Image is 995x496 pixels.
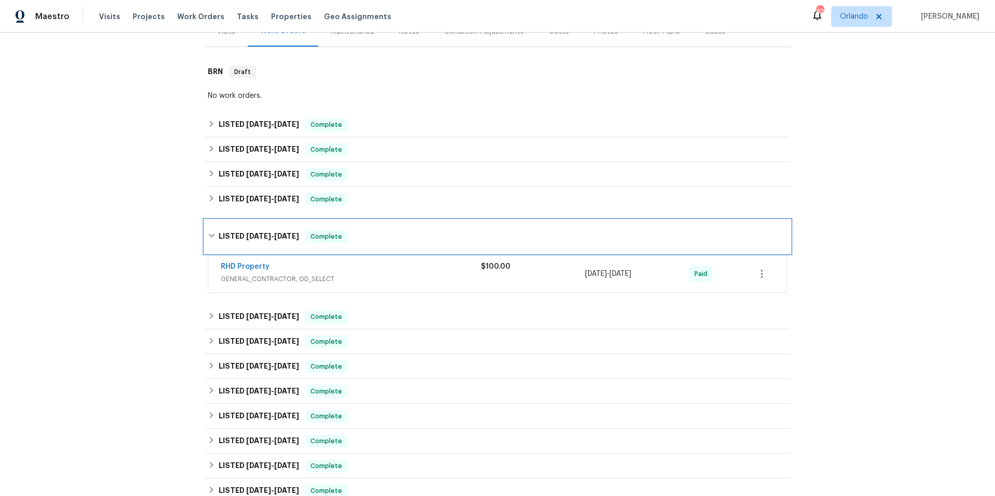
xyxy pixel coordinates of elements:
[246,437,299,444] span: -
[219,360,299,373] h6: LISTED
[306,231,346,242] span: Complete
[205,162,790,187] div: LISTED [DATE]-[DATE]Complete
[205,329,790,354] div: LISTED [DATE]-[DATE]Complete
[816,6,823,17] div: 42
[208,91,787,101] div: No work orders.
[221,263,269,270] a: RHD Property
[306,169,346,180] span: Complete
[219,460,299,472] h6: LISTED
[306,411,346,421] span: Complete
[306,312,346,322] span: Complete
[274,462,299,469] span: [DATE]
[246,232,299,240] span: -
[274,313,299,320] span: [DATE]
[99,11,120,22] span: Visits
[306,337,346,347] span: Complete
[246,145,299,153] span: -
[306,144,346,155] span: Complete
[219,193,299,206] h6: LISTED
[246,362,271,370] span: [DATE]
[246,412,299,419] span: -
[274,145,299,153] span: [DATE]
[481,263,510,270] span: $100.00
[205,454,790,478] div: LISTED [DATE]-[DATE]Complete
[246,195,271,202] span: [DATE]
[219,410,299,422] h6: LISTED
[246,145,271,153] span: [DATE]
[246,170,271,178] span: [DATE]
[306,436,346,446] span: Complete
[917,11,979,22] span: [PERSON_NAME]
[246,313,299,320] span: -
[306,386,346,397] span: Complete
[246,121,271,128] span: [DATE]
[271,11,311,22] span: Properties
[246,170,299,178] span: -
[840,11,868,22] span: Orlando
[274,387,299,395] span: [DATE]
[230,67,255,77] span: Draft
[306,486,346,496] span: Complete
[177,11,224,22] span: Work Orders
[274,232,299,240] span: [DATE]
[237,13,259,20] span: Tasks
[208,66,223,78] h6: BRN
[585,269,631,279] span: -
[205,354,790,379] div: LISTED [DATE]-[DATE]Complete
[246,387,271,395] span: [DATE]
[274,362,299,370] span: [DATE]
[219,385,299,398] h6: LISTED
[306,120,346,130] span: Complete
[246,195,299,202] span: -
[246,362,299,370] span: -
[246,412,271,419] span: [DATE]
[306,361,346,372] span: Complete
[246,232,271,240] span: [DATE]
[585,270,607,278] span: [DATE]
[35,11,69,22] span: Maestro
[205,55,790,89] div: BRN Draft
[246,487,271,494] span: [DATE]
[274,170,299,178] span: [DATE]
[205,112,790,137] div: LISTED [DATE]-[DATE]Complete
[246,387,299,395] span: -
[274,338,299,345] span: [DATE]
[694,269,712,279] span: Paid
[219,168,299,181] h6: LISTED
[246,338,299,345] span: -
[274,437,299,444] span: [DATE]
[205,379,790,404] div: LISTED [DATE]-[DATE]Complete
[221,274,481,284] span: GENERAL_CONTRACTOR, OD_SELECT
[205,220,790,253] div: LISTED [DATE]-[DATE]Complete
[205,429,790,454] div: LISTED [DATE]-[DATE]Complete
[246,338,271,345] span: [DATE]
[205,137,790,162] div: LISTED [DATE]-[DATE]Complete
[219,119,299,131] h6: LISTED
[609,270,631,278] span: [DATE]
[274,195,299,202] span: [DATE]
[306,461,346,471] span: Complete
[324,11,391,22] span: Geo Assignments
[274,412,299,419] span: [DATE]
[246,462,299,469] span: -
[274,487,299,494] span: [DATE]
[219,335,299,348] h6: LISTED
[274,121,299,128] span: [DATE]
[246,487,299,494] span: -
[246,121,299,128] span: -
[306,194,346,205] span: Complete
[246,313,271,320] span: [DATE]
[219,435,299,447] h6: LISTED
[133,11,165,22] span: Projects
[246,462,271,469] span: [DATE]
[205,404,790,429] div: LISTED [DATE]-[DATE]Complete
[219,230,299,243] h6: LISTED
[246,437,271,444] span: [DATE]
[219,311,299,323] h6: LISTED
[205,304,790,329] div: LISTED [DATE]-[DATE]Complete
[219,143,299,156] h6: LISTED
[205,187,790,212] div: LISTED [DATE]-[DATE]Complete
